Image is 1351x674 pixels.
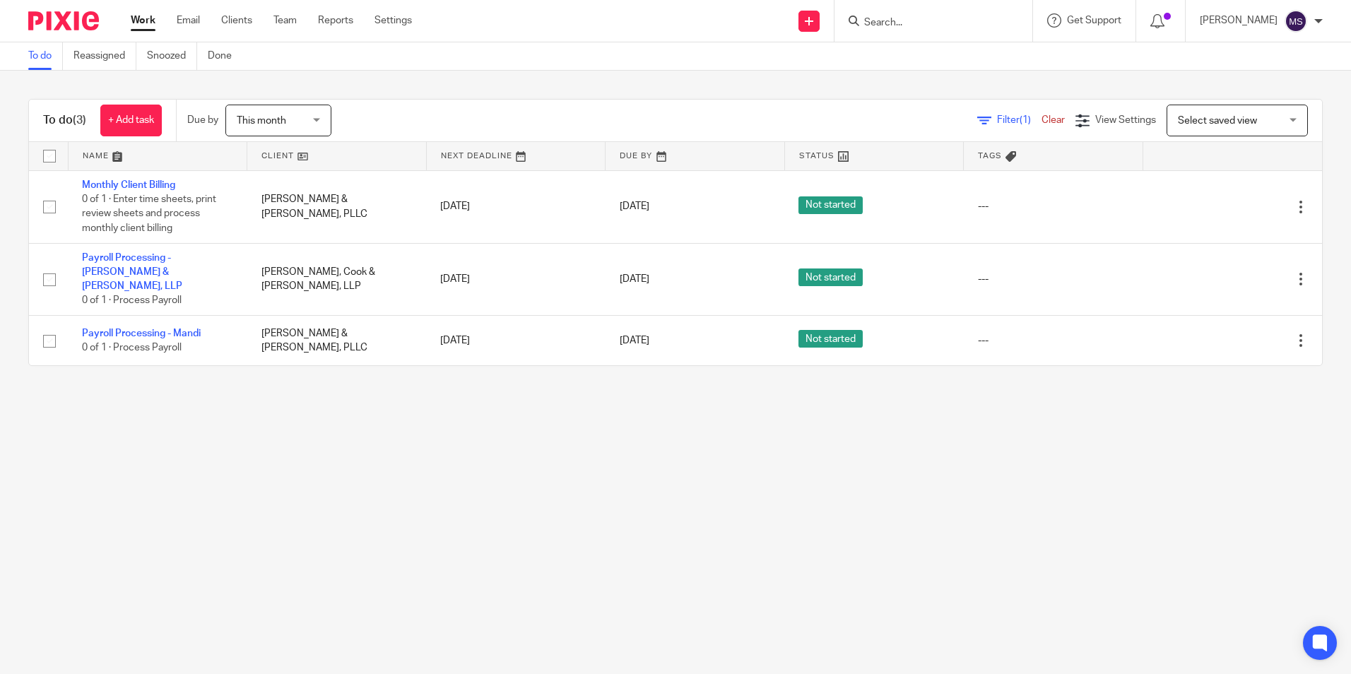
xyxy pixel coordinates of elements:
span: 0 of 1 · Process Payroll [82,296,182,306]
span: Select saved view [1178,116,1257,126]
span: [DATE] [620,336,649,345]
span: 0 of 1 · Enter time sheets, print review sheets and process monthly client billing [82,194,216,233]
td: [PERSON_NAME], Cook & [PERSON_NAME], LLP [247,243,427,316]
a: Clear [1042,115,1065,125]
span: (1) [1020,115,1031,125]
a: Monthly Client Billing [82,180,175,190]
a: Payroll Processing - [PERSON_NAME] & [PERSON_NAME], LLP [82,253,182,292]
a: Settings [374,13,412,28]
span: This month [237,116,286,126]
span: View Settings [1095,115,1156,125]
p: [PERSON_NAME] [1200,13,1278,28]
a: Reports [318,13,353,28]
div: --- [978,272,1129,286]
div: --- [978,199,1129,213]
p: Due by [187,113,218,127]
span: Not started [798,330,863,348]
a: Work [131,13,155,28]
span: Tags [978,152,1002,160]
td: [PERSON_NAME] & [PERSON_NAME], PLLC [247,170,427,243]
div: --- [978,333,1129,348]
span: Not started [798,196,863,214]
h1: To do [43,113,86,128]
a: Done [208,42,242,70]
a: Clients [221,13,252,28]
td: [DATE] [426,316,606,366]
span: [DATE] [620,201,649,211]
a: Reassigned [73,42,136,70]
span: 0 of 1 · Process Payroll [82,343,182,353]
td: [PERSON_NAME] & [PERSON_NAME], PLLC [247,316,427,366]
span: Get Support [1067,16,1121,25]
span: [DATE] [620,274,649,284]
span: Filter [997,115,1042,125]
a: To do [28,42,63,70]
span: (3) [73,114,86,126]
a: Email [177,13,200,28]
td: [DATE] [426,243,606,316]
input: Search [863,17,990,30]
span: Not started [798,268,863,286]
a: + Add task [100,105,162,136]
img: svg%3E [1285,10,1307,32]
a: Payroll Processing - Mandi [82,329,201,338]
img: Pixie [28,11,99,30]
a: Snoozed [147,42,197,70]
a: Team [273,13,297,28]
td: [DATE] [426,170,606,243]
